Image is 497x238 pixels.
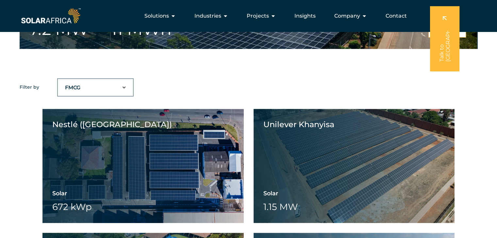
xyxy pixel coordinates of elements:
span: Solutions [144,12,169,20]
span: Projects [247,12,269,20]
span: Company [334,12,360,20]
a: Contact [386,12,407,20]
nav: Menu [82,9,412,22]
p: Filter by [20,85,39,89]
div: Menu Toggle [82,9,412,22]
a: Insights [294,12,316,20]
select: Filter [58,81,133,94]
span: Industries [194,12,221,20]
